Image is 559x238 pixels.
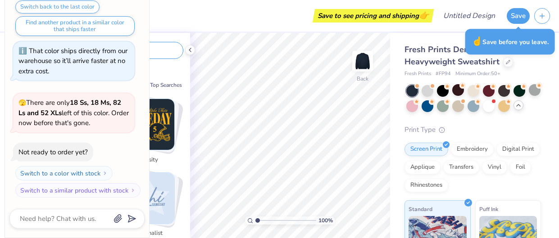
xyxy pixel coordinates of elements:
div: That color ships directly from our warehouse so it’ll arrive faster at no extra cost. [18,46,127,76]
img: Back [354,52,372,70]
div: Back [357,75,368,83]
img: Switch to a similar product with stock [130,188,136,193]
span: ☝️ [472,36,482,47]
span: 100 % [318,216,333,225]
div: Screen Print [404,143,448,156]
div: Save before you leave. [465,29,555,54]
span: 🫣 [18,99,26,107]
span: Fresh Prints [404,70,431,78]
div: Save to see pricing and shipping [315,9,432,22]
button: Switch back to the last color [15,0,100,13]
div: Rhinestones [404,179,448,192]
button: Find another product in a similar color that ships faster [15,16,135,36]
div: Print Type [404,125,541,135]
button: Save [507,8,530,24]
div: Embroidery [451,143,494,156]
button: Top Searches [147,81,185,90]
div: Digital Print [496,143,540,156]
button: Switch to a similar product with stock [15,183,141,198]
div: Applique [404,161,441,174]
span: Puff Ink [479,204,498,214]
span: Minimum Order: 50 + [455,70,500,78]
input: Untitled Design [436,7,502,25]
span: Standard [409,204,432,214]
span: # FP94 [436,70,451,78]
button: Switch to a color with stock [15,166,113,180]
span: 👉 [419,10,429,21]
img: Switch to a color with stock [102,171,108,176]
span: There are only left of this color. Order now before that's gone. [18,98,129,127]
div: Foil [510,161,531,174]
div: Not ready to order yet? [18,148,88,157]
div: Transfers [443,161,479,174]
strong: 18 Ss, 18 Ms, 82 Ls and 52 XLs [18,98,121,117]
div: Vinyl [482,161,507,174]
span: Fresh Prints Denver Mock Neck Heavyweight Sweatshirt [404,44,524,67]
button: Stack Card Button Varsity [118,99,186,168]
